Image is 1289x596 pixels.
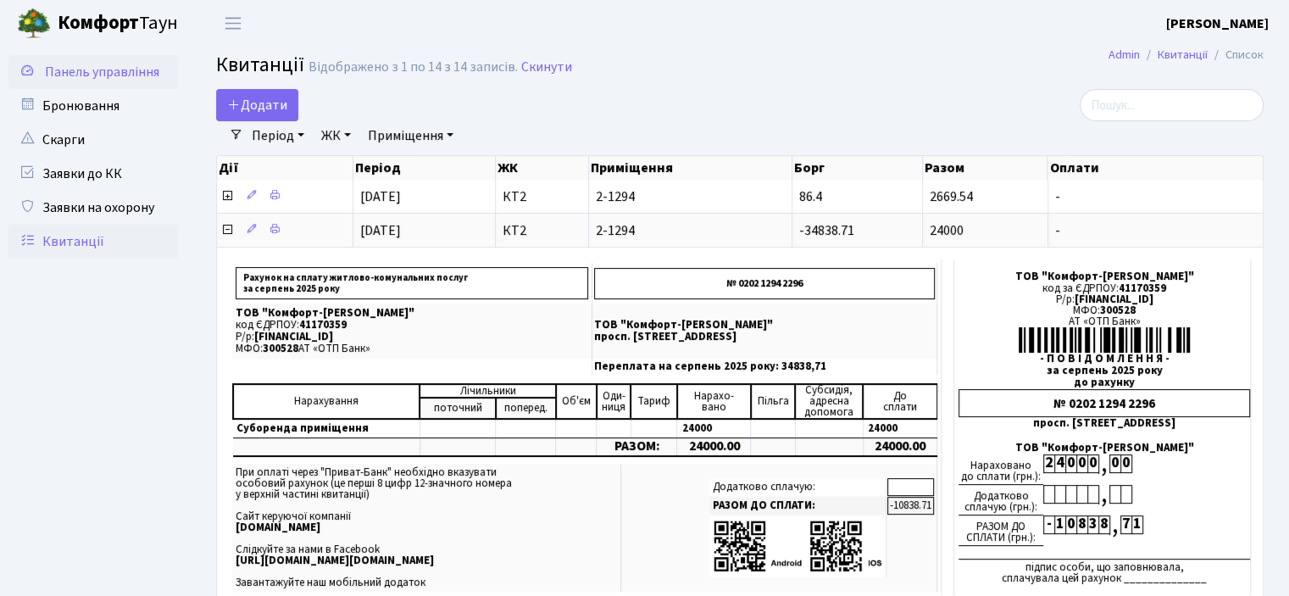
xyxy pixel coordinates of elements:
td: 24000.00 [863,438,936,456]
td: Нарахування [233,384,419,419]
span: - [1055,190,1256,203]
div: 0 [1120,454,1131,473]
p: № 0202 1294 2296 [594,268,935,299]
span: [DATE] [360,221,401,240]
td: РАЗОМ: [597,438,677,456]
span: 2669.54 [930,187,973,206]
div: 0 [1076,454,1087,473]
div: 0 [1109,454,1120,473]
span: 2-1294 [596,224,785,237]
div: просп. [STREET_ADDRESS] [958,418,1250,429]
div: АТ «ОТП Банк» [958,316,1250,327]
td: До cплати [863,384,936,419]
td: -10838.71 [887,497,934,515]
span: 300528 [1100,303,1136,318]
span: Додати [227,96,287,114]
a: ЖК [314,121,358,150]
div: ТОВ "Комфорт-[PERSON_NAME]" [958,271,1250,282]
nav: breadcrumb [1083,37,1289,73]
div: 0 [1065,454,1076,473]
button: Переключити навігацію [212,9,254,37]
th: Борг [792,156,924,180]
span: [FINANCIAL_ID] [1075,292,1153,307]
p: ТОВ "Комфорт-[PERSON_NAME]" [236,308,588,319]
b: [PERSON_NAME] [1166,14,1269,33]
div: 7 [1120,515,1131,534]
div: РАЗОМ ДО СПЛАТИ (грн.): [958,515,1043,546]
a: Admin [1108,46,1140,64]
span: 86.4 [799,187,822,206]
td: поточний [419,398,496,419]
span: КТ2 [503,190,581,203]
img: logo.png [17,7,51,41]
div: , [1109,515,1120,535]
div: № 0202 1294 2296 [958,389,1250,417]
td: При оплаті через "Приват-Банк" необхідно вказувати особовий рахунок (це перші 8 цифр 12-значного ... [232,464,621,592]
div: 0 [1065,515,1076,534]
a: Квитанції [1158,46,1208,64]
div: 4 [1054,454,1065,473]
div: 3 [1087,515,1098,534]
b: [URL][DOMAIN_NAME][DOMAIN_NAME] [236,553,434,568]
a: Бронювання [8,89,178,123]
td: 24000 [677,419,751,438]
td: Суборенда приміщення [233,419,419,438]
th: Разом [923,156,1047,180]
td: поперед. [496,398,556,419]
input: Пошук... [1080,89,1264,121]
div: Р/р: [958,294,1250,305]
a: Заявки на охорону [8,191,178,225]
p: код ЄДРПОУ: [236,320,588,331]
th: Дії [217,156,353,180]
span: [FINANCIAL_ID] [254,329,333,344]
p: Рахунок на сплату житлово-комунальних послуг за серпень 2025 року [236,267,588,299]
div: МФО: [958,305,1250,316]
div: ТОВ "Комфорт-[PERSON_NAME]" [958,443,1250,454]
a: Період [245,121,311,150]
span: 41170359 [299,317,347,332]
span: 41170359 [1119,281,1166,296]
a: Скинути [521,59,572,75]
td: 24000.00 [677,438,751,456]
a: [PERSON_NAME] [1166,14,1269,34]
div: Нараховано до сплати (грн.): [958,454,1043,485]
span: КТ2 [503,224,581,237]
span: - [1055,224,1256,237]
a: Заявки до КК [8,157,178,191]
p: ТОВ "Комфорт-[PERSON_NAME]" [594,320,935,331]
a: Додати [216,89,298,121]
td: Оди- ниця [597,384,631,419]
span: [DATE] [360,187,401,206]
div: до рахунку [958,377,1250,388]
a: Скарги [8,123,178,157]
td: РАЗОМ ДО СПЛАТИ: [709,497,886,515]
span: -34838.71 [799,221,854,240]
div: , [1098,454,1109,474]
p: Р/р: [236,331,588,343]
div: - [1043,515,1054,534]
div: Додатково сплачую (грн.): [958,485,1043,515]
b: [DOMAIN_NAME] [236,520,320,535]
span: Квитанції [216,50,304,80]
p: МФО: АТ «ОТП Банк» [236,343,588,354]
div: , [1098,485,1109,504]
div: код за ЄДРПОУ: [958,283,1250,294]
td: Тариф [631,384,677,419]
div: 1 [1131,515,1142,534]
span: Панель управління [45,63,159,81]
td: Об'єм [556,384,597,419]
div: 1 [1054,515,1065,534]
span: Таун [58,9,178,38]
a: Квитанції [8,225,178,259]
div: Відображено з 1 по 14 з 14 записів. [308,59,518,75]
td: 24000 [863,419,936,438]
td: Лічильники [419,384,556,398]
div: 0 [1087,454,1098,473]
td: Субсидія, адресна допомога [795,384,863,419]
td: Нарахо- вано [677,384,751,419]
span: 2-1294 [596,190,785,203]
div: 8 [1076,515,1087,534]
div: 8 [1098,515,1109,534]
div: підпис особи, що заповнювала, сплачувала цей рахунок ______________ [958,559,1250,584]
span: 24000 [930,221,964,240]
